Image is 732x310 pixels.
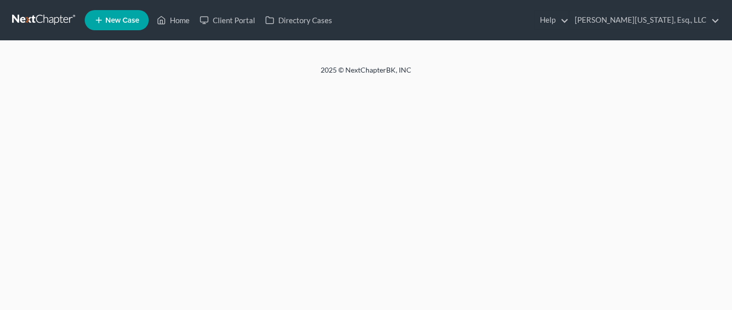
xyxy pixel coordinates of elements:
[79,65,653,83] div: 2025 © NextChapterBK, INC
[260,11,337,29] a: Directory Cases
[152,11,195,29] a: Home
[570,11,719,29] a: [PERSON_NAME][US_STATE], Esq., LLC
[535,11,569,29] a: Help
[85,10,149,30] new-legal-case-button: New Case
[195,11,260,29] a: Client Portal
